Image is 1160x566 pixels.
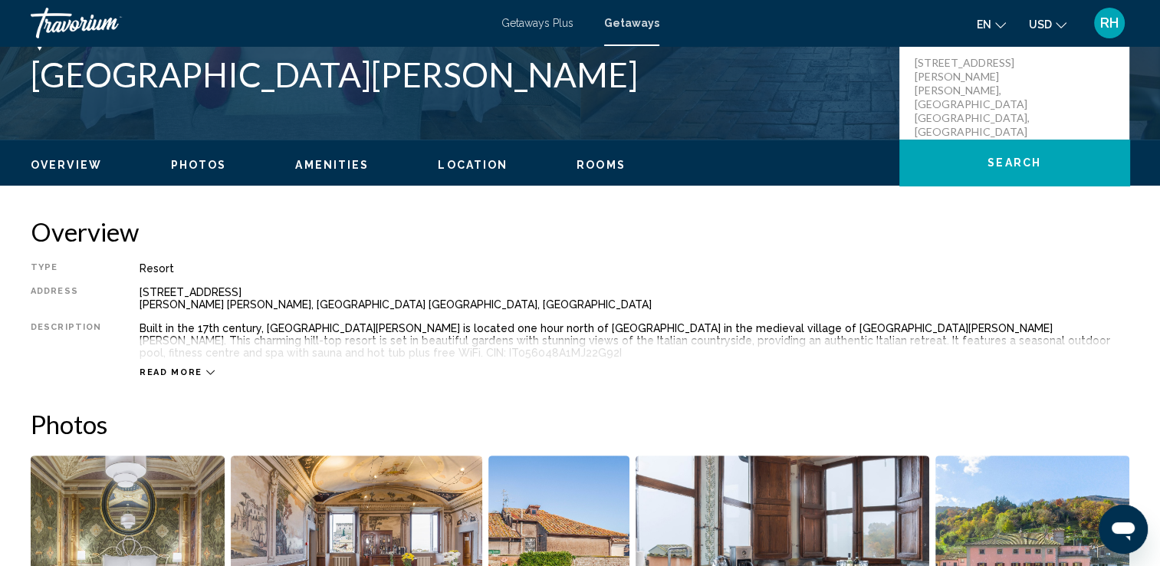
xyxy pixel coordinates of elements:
[140,367,215,378] button: Read more
[31,322,101,359] div: Description
[31,409,1129,439] h2: Photos
[577,158,626,172] button: Rooms
[915,56,1037,139] p: [STREET_ADDRESS] [PERSON_NAME] [PERSON_NAME], [GEOGRAPHIC_DATA] [GEOGRAPHIC_DATA], [GEOGRAPHIC_DATA]
[140,286,1129,311] div: [STREET_ADDRESS] [PERSON_NAME] [PERSON_NAME], [GEOGRAPHIC_DATA] [GEOGRAPHIC_DATA], [GEOGRAPHIC_DATA]
[31,262,101,275] div: Type
[140,322,1129,359] div: Built in the 17th century, [GEOGRAPHIC_DATA][PERSON_NAME] is located one hour north of [GEOGRAPHI...
[1029,18,1052,31] span: USD
[1089,7,1129,39] button: User Menu
[140,262,1129,275] div: Resort
[501,17,573,29] a: Getaways Plus
[31,54,884,94] h1: [GEOGRAPHIC_DATA][PERSON_NAME]
[31,158,102,172] button: Overview
[1029,13,1066,35] button: Change currency
[31,8,486,38] a: Travorium
[977,18,991,31] span: en
[171,158,227,172] button: Photos
[899,140,1129,186] button: Search
[31,159,102,171] span: Overview
[987,157,1041,169] span: Search
[295,159,369,171] span: Amenities
[577,159,626,171] span: Rooms
[438,158,508,172] button: Location
[31,286,101,311] div: Address
[171,159,227,171] span: Photos
[604,17,659,29] a: Getaways
[438,159,508,171] span: Location
[140,367,202,377] span: Read more
[1100,15,1119,31] span: RH
[977,13,1006,35] button: Change language
[295,158,369,172] button: Amenities
[1099,505,1148,554] iframe: Button to launch messaging window
[31,216,1129,247] h2: Overview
